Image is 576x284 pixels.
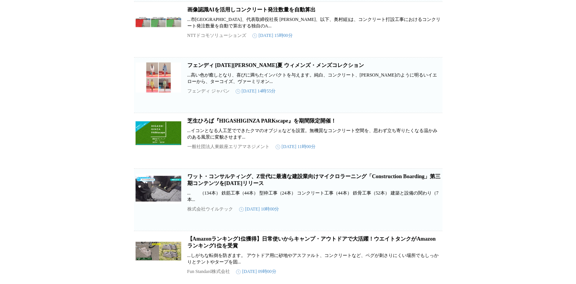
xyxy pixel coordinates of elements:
img: フェンディ 2026年春夏 ウィメンズ・メンズコレクション [136,62,181,93]
p: ...イコンとなる人工芝でできたクマのオブジェなどを設置。無機質なコンクリート空間を、思わず立ち寄りたくなる温かみのある風景に変貌させます... [187,128,441,140]
img: 芝生ひろば『HIGASHIGINZA PARKscape』を期間限定開催！ [136,118,181,148]
time: [DATE] 11時00分 [276,144,316,150]
p: ...高い色が癒しとなり、喜びに満ちたインパクトを与えます。純白、コンクリート、[PERSON_NAME]のように明るいイエローから、ターコイズ、ヴァーミリオン... [187,72,441,85]
time: [DATE] 10時00分 [239,206,279,212]
p: 一般社団法人東銀座エリアマネジメント [187,144,270,150]
time: [DATE] 09時00分 [236,268,276,275]
a: ワット・コンサルティング、Z世代に最適な建設業向けマイクロラーニング「Construction Boarding」第三期コンテンツを[DATE]リリース [187,174,440,186]
a: 芝生ひろば『HIGASHIGINZA PARKscape』を期間限定開催！ [187,118,336,124]
p: Fun Standard株式会社 [187,268,230,275]
p: ...しがちな転倒を防ぎます。 アウトドア用に砂地やアスファルト、コンクリートなど、ペグが刺さりにくい場所でもしっかりとテントやタープを固... [187,252,441,265]
a: フェンディ [DATE][PERSON_NAME]夏 ウィメンズ・メンズコレクション [187,62,364,68]
p: フェンディ ジャパン [187,88,230,94]
a: 画像認識AIを活用しコンクリート発注数量を自動算出 [187,7,316,13]
p: ...市[GEOGRAPHIC_DATA]、代表取締役社長 [PERSON_NAME]、以下、奥村組)は、コンクリート打設工事におけるコンクリート発注数量を自動で算出する独自のA... [187,16,441,29]
time: [DATE] 14時55分 [236,88,276,94]
p: 株式会社ウイルテック [187,206,233,212]
time: [DATE] 15時00分 [252,32,293,39]
img: 画像認識AIを活用しコンクリート発注数量を自動算出 [136,6,181,37]
a: 【Amazonランキング1位獲得】日常使いからキャンプ・アウトドアで大活躍！ウエイトタンクがAmazonランキング1位を受賞 [187,236,436,249]
img: ワット・コンサルティング、Z世代に最適な建設業向けマイクロラーニング「Construction Boarding」第三期コンテンツを10月1日リリース [136,173,181,204]
p: NTTドコモソリューションズ [187,32,246,39]
p: ... （134本） 鉄筋工事（44本） 型枠工事（24本） コンクリート工事（44本） 鉄骨工事（52本） 建築と設備の関わり（7本... [187,190,441,203]
img: 【Amazonランキング1位獲得】日常使いからキャンプ・アウトドアで大活躍！ウエイトタンクがAmazonランキング1位を受賞 [136,236,181,266]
